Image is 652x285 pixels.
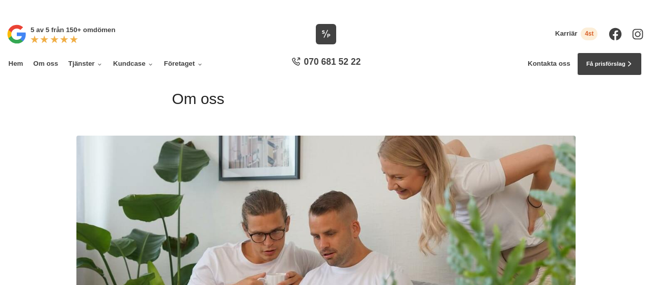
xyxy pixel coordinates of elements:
span: Karriär [555,30,578,38]
a: Karriär 4st [555,28,598,40]
a: Företaget [162,53,205,75]
a: Läs pressmeddelandet här! [355,4,434,11]
h1: Om oss [172,89,480,116]
a: Om oss [32,53,60,75]
a: Hem [7,53,24,75]
a: Få prisförslag [577,53,642,75]
a: Tjänster [67,53,105,75]
span: 4st [581,28,597,40]
a: Kundcase [112,53,156,75]
span: 070 681 52 22 [304,56,361,68]
span: Få prisförslag [586,59,626,68]
p: 5 av 5 från 150+ omdömen [31,24,116,35]
a: 070 681 52 22 [288,56,364,72]
p: Vi vann Årets Unga Företagare i Dalarna 2024 – [4,4,649,12]
a: Kontakta oss [528,60,570,68]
